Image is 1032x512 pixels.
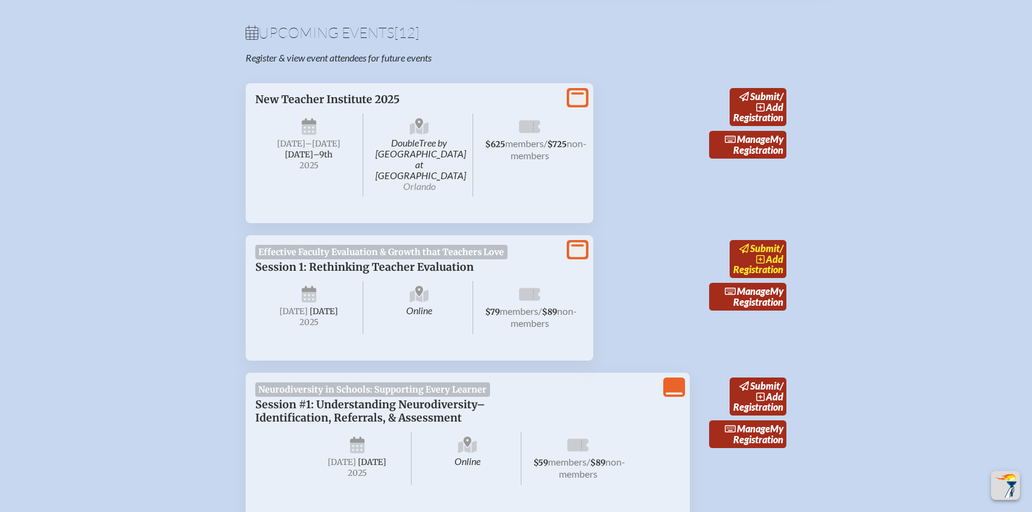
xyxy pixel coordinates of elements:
span: Manage [725,285,770,297]
span: 2025 [313,469,401,478]
span: non-members [511,305,578,329]
a: ManageMy Registration [709,420,786,448]
span: Online [414,432,522,485]
span: add [766,391,783,402]
span: non-members [559,456,626,479]
p: Session 1: Rethinking Teacher Evaluation [255,261,559,274]
span: Manage [725,133,770,145]
span: DoubleTree by [GEOGRAPHIC_DATA] at [GEOGRAPHIC_DATA] [366,113,474,197]
span: submit [750,90,780,102]
a: submit/addRegistration [730,240,786,278]
span: / [780,90,783,102]
p: Session #1: Understanding Neurodiversity–Identification, Referrals, & Assessment [255,398,559,425]
span: submit [750,242,780,254]
span: $79 [485,307,500,317]
span: $89 [590,458,605,468]
span: / [780,242,783,254]
span: [12] [394,24,419,42]
span: submit [750,380,780,391]
a: ManageMy Registration [709,283,786,311]
span: [DATE] [277,139,305,149]
span: / [538,305,542,317]
span: / [544,137,547,149]
span: Orlando [403,180,436,192]
h1: Upcoming Events [246,25,786,40]
span: / [780,380,783,391]
span: 2025 [265,161,353,170]
span: Online [366,281,474,334]
span: Manage [725,423,770,434]
span: [DATE]–⁠9th [285,150,333,160]
span: [DATE] [310,306,338,317]
span: 2025 [265,318,353,327]
p: Register & view event attendees for future events [246,52,564,64]
span: / [587,456,590,467]
p: New Teacher Institute 2025 [255,93,559,106]
span: $89 [542,307,557,317]
span: non-members [511,137,587,161]
button: Scroll Top [991,471,1020,500]
span: –[DATE] [305,139,340,149]
span: $59 [534,458,548,468]
span: $625 [485,139,505,150]
span: Neurodiversity in Schools: Supporting Every Learner [255,382,490,397]
span: [DATE] [279,306,308,317]
span: $725 [547,139,567,150]
span: [DATE] [328,457,356,467]
a: submit/addRegistration [730,88,786,126]
span: [DATE] [358,457,386,467]
span: members [505,137,544,149]
span: add [766,253,783,265]
span: members [500,305,538,317]
span: Effective Faculty Evaluation & Growth that Teachers Love [255,245,508,259]
span: members [548,456,587,467]
a: submit/addRegistration [730,378,786,416]
span: add [766,101,783,113]
a: ManageMy Registration [709,131,786,159]
img: To the top [993,473,1018,498]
